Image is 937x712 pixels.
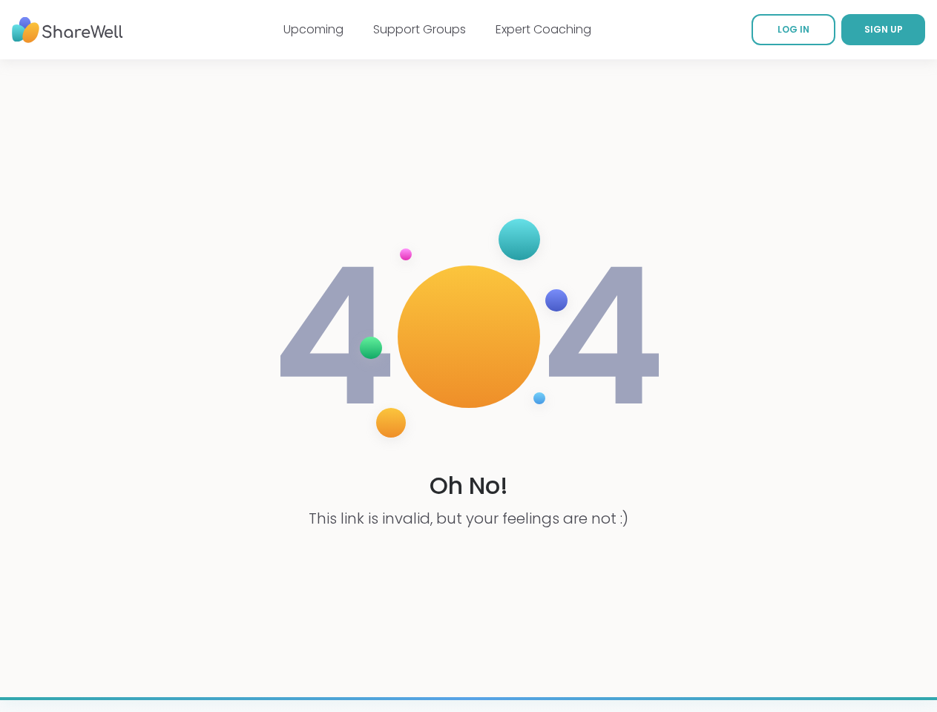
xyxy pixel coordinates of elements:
[496,21,591,38] a: Expert Coaching
[272,204,666,469] img: 404
[12,10,123,50] img: ShareWell Nav Logo
[841,14,925,45] a: SIGN UP
[752,14,835,45] a: LOG IN
[309,508,628,529] p: This link is invalid, but your feelings are not :)
[373,21,466,38] a: Support Groups
[283,21,343,38] a: Upcoming
[864,23,903,36] span: SIGN UP
[777,23,809,36] span: LOG IN
[430,469,508,503] h1: Oh No!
